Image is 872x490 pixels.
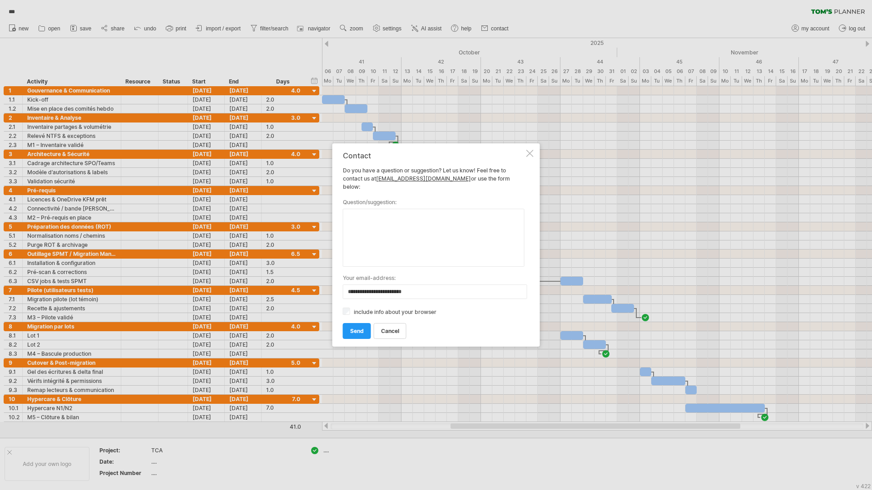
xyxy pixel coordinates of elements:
[343,152,525,160] div: Contact
[381,328,399,334] span: cancel
[350,328,364,334] span: send
[343,198,525,206] label: question/suggestion:
[376,175,471,182] a: [EMAIL_ADDRESS][DOMAIN_NAME]
[374,323,406,339] a: cancel
[343,323,371,339] a: send
[354,309,436,315] label: include info about your browser
[343,167,510,190] span: Do you have a question or suggestion? Let us know! Feel free to contact us at or use the form below:
[343,274,525,282] label: your email-address:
